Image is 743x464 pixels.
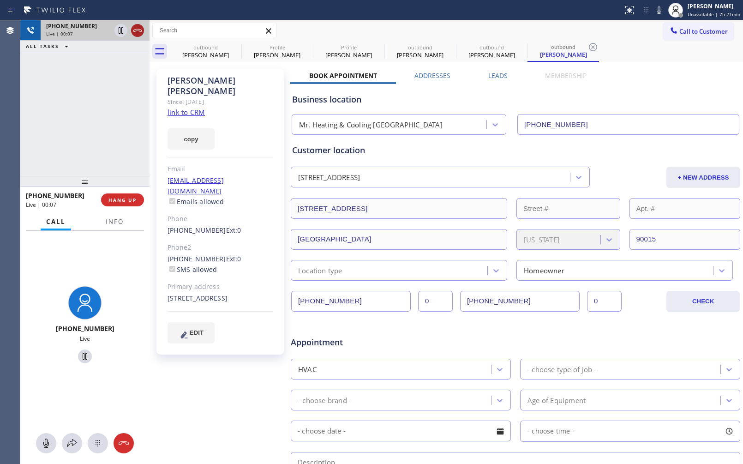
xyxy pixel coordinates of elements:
[545,71,587,80] label: Membership
[666,167,740,188] button: + NEW ADDRESS
[385,44,455,51] div: outbound
[190,329,204,336] span: EDIT
[517,114,739,135] input: Phone Number
[291,336,439,349] span: Appointment
[527,364,596,374] div: - choose type of job -
[516,198,620,219] input: Street #
[168,75,273,96] div: [PERSON_NAME] [PERSON_NAME]
[292,144,739,157] div: Customer location
[298,395,351,405] div: - choose brand -
[131,24,144,37] button: Hang up
[88,433,108,453] button: Open dialpad
[106,217,124,226] span: Info
[26,191,84,200] span: [PHONE_NUMBER]
[666,291,740,312] button: CHECK
[46,30,73,37] span: Live | 00:07
[168,197,224,206] label: Emails allowed
[460,291,580,312] input: Phone Number 2
[629,229,741,250] input: ZIP
[527,427,575,435] span: - choose time -
[414,71,450,80] label: Addresses
[46,217,66,226] span: Call
[26,201,56,209] span: Live | 00:07
[168,322,215,343] button: EDIT
[242,51,312,59] div: [PERSON_NAME]
[226,226,241,235] span: Ext: 0
[169,198,175,204] input: Emails allowed
[528,43,598,50] div: outbound
[171,41,240,62] div: Jay Trinidad
[101,193,144,206] button: HANG UP
[114,24,127,37] button: Hold Customer
[80,335,90,343] span: Live
[242,44,312,51] div: Profile
[100,213,129,231] button: Info
[291,198,507,219] input: Address
[168,96,273,107] div: Since: [DATE]
[629,198,741,219] input: Apt. #
[171,51,240,59] div: [PERSON_NAME]
[309,71,377,80] label: Book Appointment
[36,433,56,453] button: Mute
[26,43,59,49] span: ALL TASKS
[171,44,240,51] div: outbound
[291,229,507,250] input: City
[299,120,443,130] div: Mr. Heating & Cooling [GEOGRAPHIC_DATA]
[62,433,82,453] button: Open directory
[291,421,511,441] input: - choose date -
[688,11,740,18] span: Unavailable | 7h 21min
[528,41,598,61] div: Joe Chang
[78,350,92,363] button: Hold Customer
[20,41,78,52] button: ALL TASKS
[663,23,734,40] button: Call to Customer
[688,2,740,10] div: [PERSON_NAME]
[168,293,273,304] div: [STREET_ADDRESS]
[298,364,317,374] div: HVAC
[168,214,273,224] div: Phone
[653,4,665,17] button: Mute
[168,164,273,175] div: Email
[226,254,241,263] span: Ext: 0
[153,23,276,38] input: Search
[679,27,728,36] span: Call to Customer
[56,324,114,333] span: [PHONE_NUMBER]
[314,41,383,62] div: Mary Kerr
[527,395,586,405] div: Age of Equipment
[385,41,455,62] div: Queena William
[298,265,342,276] div: Location type
[457,51,527,59] div: [PERSON_NAME]
[587,291,622,312] input: Ext. 2
[524,265,564,276] div: Homeowner
[457,44,527,51] div: outbound
[242,41,312,62] div: Mary Kerr
[169,266,175,272] input: SMS allowed
[41,213,71,231] button: Call
[168,282,273,292] div: Primary address
[108,197,137,203] span: HANG UP
[314,44,383,51] div: Profile
[168,226,226,235] a: [PHONE_NUMBER]
[292,93,739,106] div: Business location
[168,242,273,253] div: Phone2
[168,254,226,263] a: [PHONE_NUMBER]
[168,128,215,150] button: copy
[385,51,455,59] div: [PERSON_NAME]
[457,41,527,62] div: Joe Chang
[528,50,598,59] div: [PERSON_NAME]
[314,51,383,59] div: [PERSON_NAME]
[46,22,97,30] span: [PHONE_NUMBER]
[488,71,508,80] label: Leads
[114,433,134,453] button: Hang up
[168,108,205,117] a: link to CRM
[291,291,411,312] input: Phone Number
[418,291,453,312] input: Ext.
[168,176,224,195] a: [EMAIL_ADDRESS][DOMAIN_NAME]
[168,265,217,274] label: SMS allowed
[298,172,360,183] div: [STREET_ADDRESS]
